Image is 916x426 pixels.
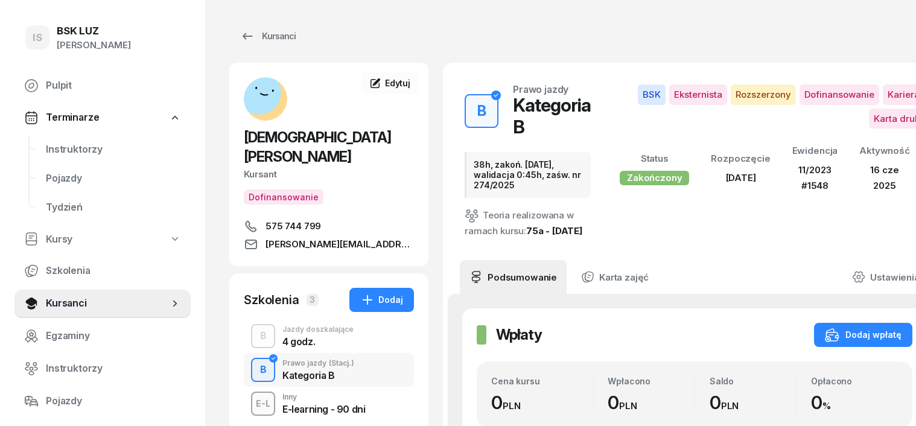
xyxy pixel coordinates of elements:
[360,293,403,307] div: Dodaj
[251,358,275,382] button: B
[33,33,42,43] span: IS
[244,291,299,308] div: Szkolenia
[251,396,275,411] div: E-L
[266,219,321,234] span: 575 744 799
[244,219,414,234] a: 575 744 799
[46,393,181,409] span: Pojazdy
[726,172,756,183] span: [DATE]
[46,142,181,157] span: Instruktorzy
[608,392,694,414] div: 0
[14,256,191,285] a: Szkolenia
[620,151,689,167] div: Status
[244,237,414,252] a: [PERSON_NAME][EMAIL_ADDRESS][DOMAIN_NAME]
[822,400,831,412] small: %
[859,162,910,193] div: 16 cze 2025
[14,289,191,318] a: Kursanci
[814,323,912,347] button: Dodaj wpłatę
[859,143,910,159] div: Aktywność
[620,171,689,185] div: Zakończony
[385,78,410,88] span: Edytuj
[825,328,902,342] div: Dodaj wpłatę
[240,29,296,43] div: Kursanci
[251,324,275,348] button: B
[14,354,191,383] a: Instruktorzy
[465,152,591,198] div: 38h, zakoń. [DATE], walidacja 0:45h, zaśw. nr 274/2025
[503,400,521,412] small: PLN
[282,360,354,367] div: Prawo jazdy
[46,263,181,279] span: Szkolenia
[792,143,838,159] div: Ewidencja
[491,376,593,386] div: Cena kursu
[460,260,567,294] a: Podsumowanie
[811,376,897,386] div: Opłacono
[496,325,542,345] h2: Wpłaty
[14,104,191,132] a: Terminarze
[491,392,593,414] div: 0
[46,200,181,215] span: Tydzień
[710,392,796,414] div: 0
[669,84,727,105] span: Eksternista
[710,376,796,386] div: Saldo
[282,404,365,414] div: E-learning - 90 dni
[282,393,365,401] div: Inny
[36,135,191,164] a: Instruktorzy
[465,94,498,128] button: B
[811,392,897,414] div: 0
[46,232,72,247] span: Kursy
[229,24,307,48] a: Kursanci
[14,226,191,253] a: Kursy
[349,288,414,312] button: Dodaj
[244,167,414,182] div: Kursant
[36,164,191,193] a: Pojazdy
[46,328,181,344] span: Egzaminy
[282,337,354,346] div: 4 godz.
[57,26,131,36] div: BSK LUZ
[46,78,181,94] span: Pulpit
[361,72,419,94] a: Edytuj
[307,294,319,306] span: 3
[14,71,191,100] a: Pulpit
[46,110,99,126] span: Terminarze
[14,322,191,351] a: Egzaminy
[638,84,666,105] span: BSK
[329,360,354,367] span: (Stacj.)
[244,129,391,165] span: [DEMOGRAPHIC_DATA][PERSON_NAME]
[266,237,414,252] span: [PERSON_NAME][EMAIL_ADDRESS][DOMAIN_NAME]
[619,400,637,412] small: PLN
[513,94,591,138] div: Kategoria B
[282,326,354,333] div: Jazdy doszkalające
[46,361,181,377] span: Instruktorzy
[46,296,169,311] span: Kursanci
[608,376,694,386] div: Wpłacono
[571,260,658,294] a: Karta zajęć
[244,319,414,353] button: BJazdy doszkalające4 godz.
[513,84,568,94] div: Prawo jazdy
[465,208,591,239] div: Teoria realizowana w ramach kursu:
[57,37,131,53] div: [PERSON_NAME]
[244,189,323,205] button: Dofinansowanie
[721,400,739,412] small: PLN
[731,84,796,105] span: Rozszerzony
[251,392,275,416] button: E-L
[711,151,770,167] div: Rozpoczęcie
[255,326,272,346] div: B
[526,225,583,237] a: 75a - [DATE]
[244,353,414,387] button: BPrawo jazdy(Stacj.)Kategoria B
[282,370,354,380] div: Kategoria B
[14,387,191,416] a: Pojazdy
[792,162,838,193] div: 11/2023 #1548
[36,193,191,222] a: Tydzień
[46,171,181,186] span: Pojazdy
[800,84,879,105] span: Dofinansowanie
[244,387,414,421] button: E-LInnyE-learning - 90 dni
[255,360,272,380] div: B
[472,99,491,123] div: B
